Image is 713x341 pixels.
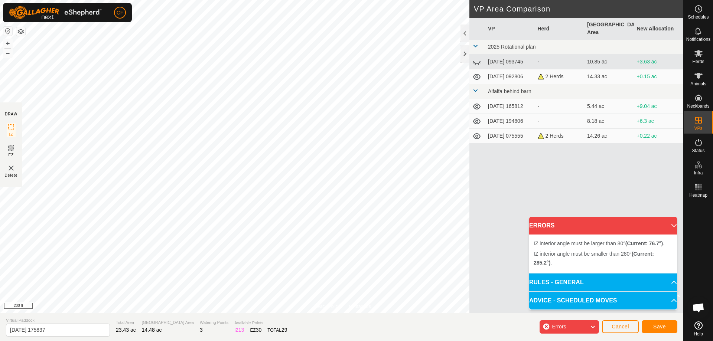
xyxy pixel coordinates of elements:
[653,324,666,329] span: Save
[488,44,535,50] span: 2025 Rotational plan
[485,18,535,40] th: VP
[7,164,16,173] img: VP
[3,27,12,36] button: Reset Map
[529,296,617,305] span: ADVICE - SCHEDULED MOVES
[529,235,677,273] p-accordion-content: ERRORS
[534,251,654,266] span: IZ interior angle must be smaller than 280° .
[142,327,162,333] span: 14.48 ac
[9,152,14,158] span: EZ
[238,327,244,333] span: 13
[116,319,136,326] span: Total Area
[584,69,634,84] td: 14.33 ac
[5,173,18,178] span: Delete
[538,117,582,125] div: -
[9,132,13,137] span: IZ
[474,4,683,13] h2: VP Area Comparison
[234,320,287,326] span: Available Points
[694,332,703,336] span: Help
[529,273,677,291] p-accordion-header: RULES - GENERAL
[538,102,582,110] div: -
[686,37,710,42] span: Notifications
[529,292,677,309] p-accordion-header: ADVICE - SCHEDULED MOVES
[584,18,634,40] th: [GEOGRAPHIC_DATA] Area
[687,104,709,108] span: Neckbands
[200,327,203,333] span: 3
[584,55,634,69] td: 10.85 ac
[538,73,582,81] div: 2 Herds
[3,49,12,58] button: –
[16,27,25,36] button: Map Layers
[694,126,702,131] span: VPs
[349,303,371,310] a: Contact Us
[584,129,634,144] td: 14.26 ac
[687,296,710,319] div: Open chat
[529,221,554,230] span: ERRORS
[3,39,12,48] button: +
[534,240,664,246] span: IZ interior angle must be larger than 80° .
[642,320,677,333] button: Save
[694,171,703,175] span: Infra
[684,318,713,339] a: Help
[688,15,709,19] span: Schedules
[612,324,629,329] span: Cancel
[690,82,706,86] span: Animals
[267,326,287,334] div: TOTAL
[538,132,582,140] div: 2 Herds
[584,114,634,129] td: 8.18 ac
[634,114,684,129] td: +6.3 ac
[634,18,684,40] th: New Allocation
[281,327,287,333] span: 29
[485,129,535,144] td: [DATE] 075555
[142,319,194,326] span: [GEOGRAPHIC_DATA] Area
[5,111,17,117] div: DRAW
[116,327,136,333] span: 23.43 ac
[485,55,535,69] td: [DATE] 093745
[485,114,535,129] td: [DATE] 194806
[200,319,228,326] span: Watering Points
[634,99,684,114] td: +9.04 ac
[485,69,535,84] td: [DATE] 092806
[6,317,110,324] span: Virtual Paddock
[634,69,684,84] td: +0.15 ac
[234,326,244,334] div: IZ
[692,148,704,153] span: Status
[692,59,704,64] span: Herds
[529,278,584,287] span: RULES - GENERAL
[9,6,102,19] img: Gallagher Logo
[584,99,634,114] td: 5.44 ac
[529,217,677,235] p-accordion-header: ERRORS
[485,99,535,114] td: [DATE] 165812
[552,324,566,329] span: Errors
[250,326,261,334] div: EZ
[602,320,639,333] button: Cancel
[535,18,585,40] th: Herd
[488,88,531,94] span: Alfalfa behind barn
[689,193,707,197] span: Heatmap
[256,327,262,333] span: 30
[634,55,684,69] td: +3.63 ac
[634,129,684,144] td: +0.22 ac
[538,58,582,66] div: -
[117,9,124,17] span: CF
[312,303,340,310] a: Privacy Policy
[625,240,663,246] b: (Current: 76.7°)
